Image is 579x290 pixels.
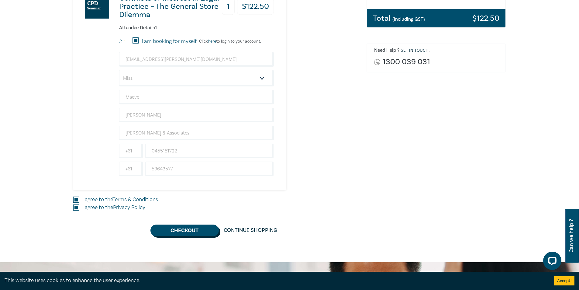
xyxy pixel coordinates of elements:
[568,213,574,259] span: Can we help ?
[472,14,499,22] h3: $ 122.50
[374,47,501,54] h6: Need Help ? .
[373,14,425,22] h3: Total
[5,277,545,285] div: This website uses cookies to enhance the user experience.
[208,39,216,44] a: here
[145,162,274,176] input: Phone
[124,39,126,44] small: 1
[145,144,274,158] input: Mobile*
[82,204,145,211] label: I agree to the
[198,39,261,44] p: Click to login to your account.
[150,225,219,236] button: Checkout
[113,204,145,211] a: Privacy Policy
[383,58,430,66] a: 1300 039 031
[554,276,574,285] button: Accept cookies
[392,16,425,22] small: (Including GST)
[119,90,274,104] input: First Name*
[119,162,143,176] input: +61
[119,25,274,31] h6: Attendee Details 1
[112,196,158,203] a: Terms & Conditions
[142,37,198,45] label: I am booking for myself.
[119,52,274,67] input: Attendee Email*
[82,196,158,204] label: I agree to the
[538,249,564,275] iframe: LiveChat chat widget
[219,225,282,236] a: Continue Shopping
[119,126,274,140] input: Company
[401,48,429,53] a: Get in touch
[119,108,274,122] input: Last Name*
[119,144,143,158] input: +61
